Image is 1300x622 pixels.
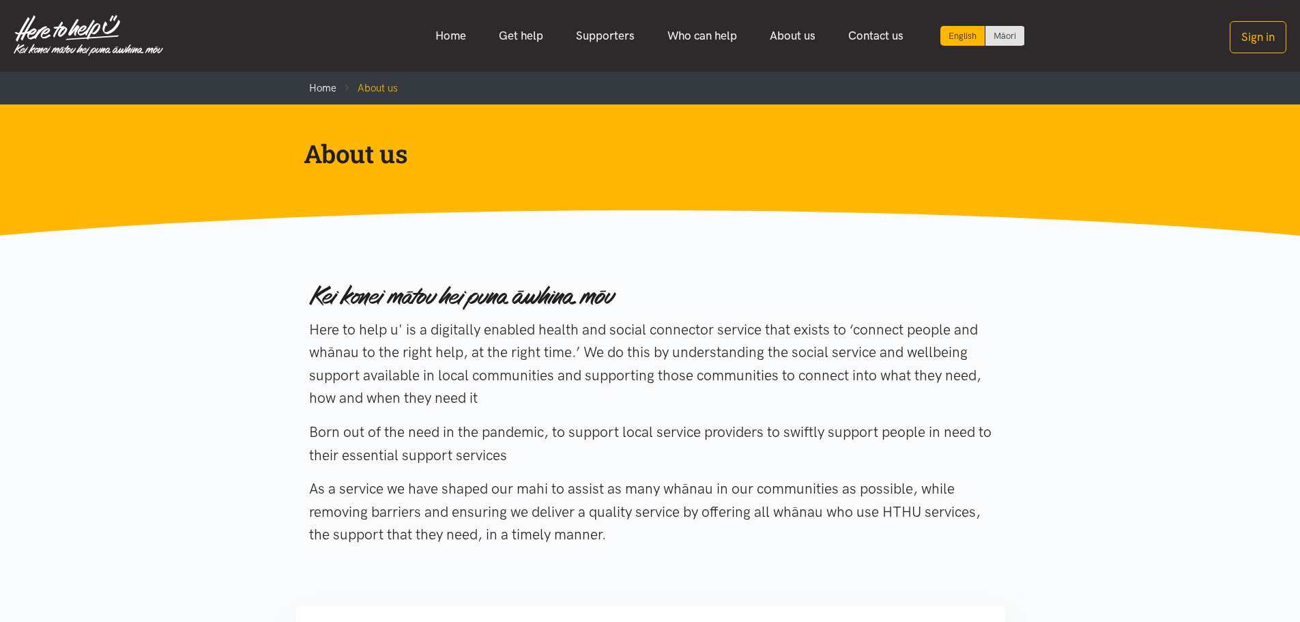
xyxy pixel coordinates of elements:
p: Here to help u' is a digitally enabled health and social connector service that exists to ‘connec... [309,318,992,410]
div: Current language [940,26,985,46]
a: Home [419,21,482,51]
a: Home [309,82,336,94]
li: About us [336,80,398,96]
button: Sign in [1230,21,1286,53]
h1: About us [304,137,975,170]
a: About us [753,21,832,51]
p: As a service we have shaped our mahi to assist as many whānau in our communities as possible, whi... [309,477,992,546]
p: Born out of the need in the pandemic, to support local service providers to swiftly support peopl... [309,421,992,466]
a: Get help [482,21,560,51]
img: Home [14,15,163,56]
a: Who can help [651,21,753,51]
div: Language toggle [940,26,1025,46]
a: Supporters [560,21,651,51]
a: Switch to Te Reo Māori [985,26,1024,46]
a: Contact us [832,21,920,51]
